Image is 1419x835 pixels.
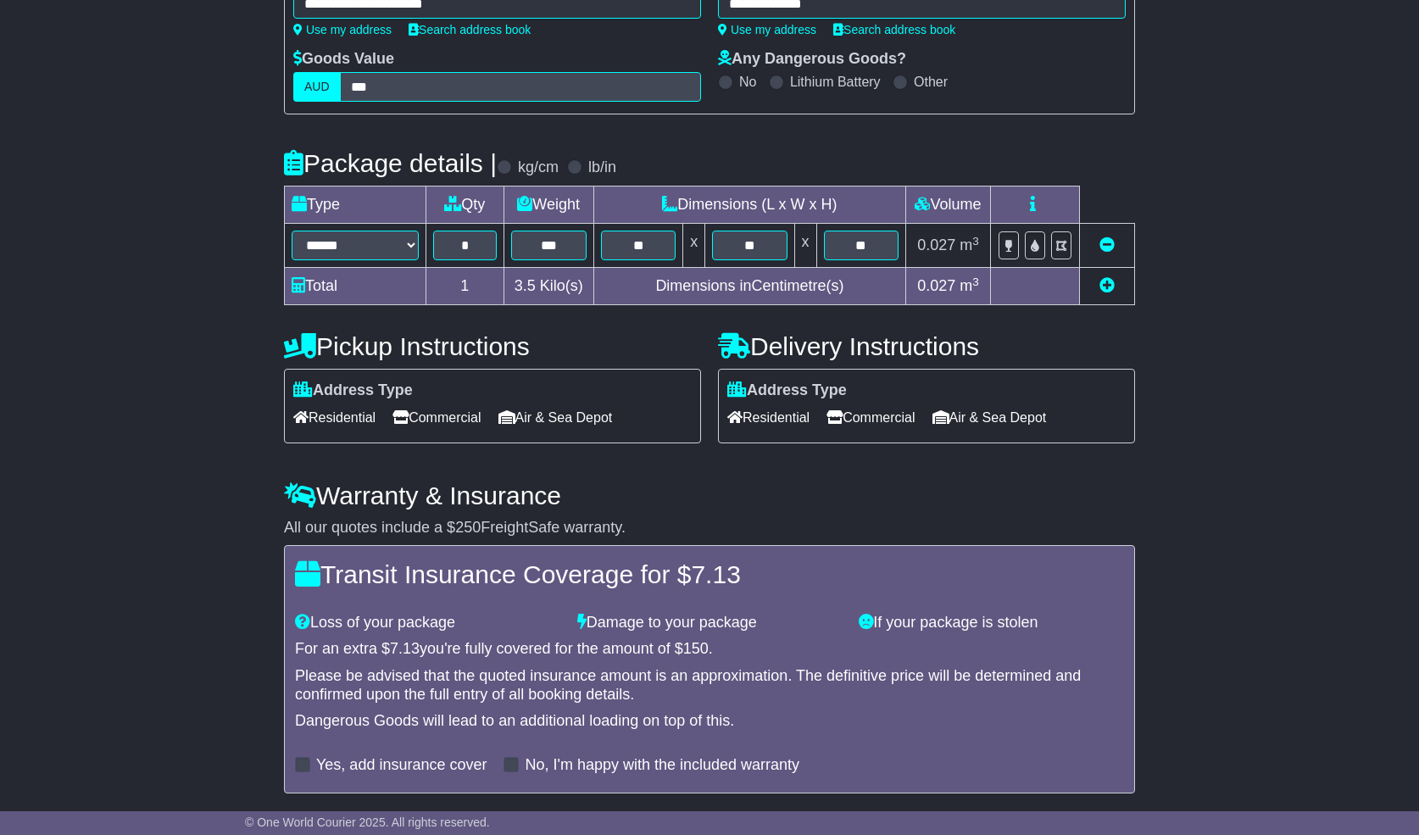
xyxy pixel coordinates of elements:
[245,816,490,829] span: © One World Courier 2025. All rights reserved.
[498,404,613,431] span: Air & Sea Depot
[569,614,851,632] div: Damage to your package
[504,268,593,305] td: Kilo(s)
[390,640,420,657] span: 7.13
[1099,277,1115,294] a: Add new item
[833,23,955,36] a: Search address book
[718,50,906,69] label: Any Dangerous Goods?
[287,614,569,632] div: Loss of your package
[525,756,799,775] label: No, I'm happy with the included warranty
[392,404,481,431] span: Commercial
[972,235,979,248] sup: 3
[718,23,816,36] a: Use my address
[293,23,392,36] a: Use my address
[295,667,1124,704] div: Please be advised that the quoted insurance amount is an approximation. The definitive price will...
[683,224,705,268] td: x
[593,186,905,224] td: Dimensions (L x W x H)
[284,482,1135,509] h4: Warranty & Insurance
[426,268,504,305] td: 1
[790,74,881,90] label: Lithium Battery
[426,186,504,224] td: Qty
[727,404,810,431] span: Residential
[284,519,1135,537] div: All our quotes include a $ FreightSafe warranty.
[295,640,1124,659] div: For an extra $ you're fully covered for the amount of $ .
[293,381,413,400] label: Address Type
[293,72,341,102] label: AUD
[295,560,1124,588] h4: Transit Insurance Coverage for $
[917,237,955,253] span: 0.027
[972,276,979,288] sup: 3
[518,159,559,177] label: kg/cm
[683,640,709,657] span: 150
[691,560,740,588] span: 7.13
[455,519,481,536] span: 250
[293,50,394,69] label: Goods Value
[316,756,487,775] label: Yes, add insurance cover
[727,381,847,400] label: Address Type
[794,224,816,268] td: x
[285,186,426,224] td: Type
[284,149,497,177] h4: Package details |
[515,277,536,294] span: 3.5
[588,159,616,177] label: lb/in
[504,186,593,224] td: Weight
[826,404,915,431] span: Commercial
[850,614,1132,632] div: If your package is stolen
[284,332,701,360] h4: Pickup Instructions
[718,332,1135,360] h4: Delivery Instructions
[917,277,955,294] span: 0.027
[293,404,376,431] span: Residential
[409,23,531,36] a: Search address book
[739,74,756,90] label: No
[960,277,979,294] span: m
[1099,237,1115,253] a: Remove this item
[914,74,948,90] label: Other
[593,268,905,305] td: Dimensions in Centimetre(s)
[905,186,990,224] td: Volume
[285,268,426,305] td: Total
[960,237,979,253] span: m
[932,404,1047,431] span: Air & Sea Depot
[295,712,1124,731] div: Dangerous Goods will lead to an additional loading on top of this.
